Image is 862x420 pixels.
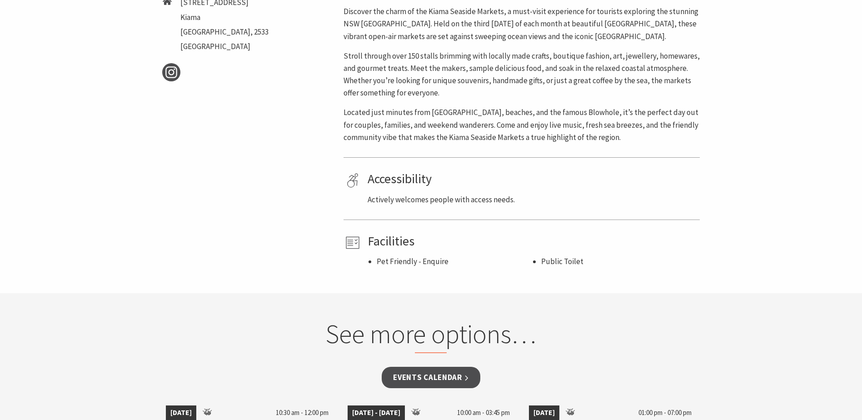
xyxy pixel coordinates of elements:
h4: Facilities [368,234,697,249]
li: [GEOGRAPHIC_DATA] [180,40,269,53]
span: 01:00 pm - 07:00 pm [634,405,696,420]
span: 10:30 am - 12:00 pm [271,405,333,420]
li: [GEOGRAPHIC_DATA], 2533 [180,26,269,38]
h2: See more options… [258,318,604,354]
a: Events Calendar [382,367,480,388]
li: Public Toilet [541,255,697,268]
p: Stroll through over 150 stalls brimming with locally made crafts, boutique fashion, art, jeweller... [344,50,700,100]
li: Pet Friendly - Enquire [377,255,532,268]
h4: Accessibility [368,171,697,187]
span: 10:00 am - 03:45 pm [453,405,514,420]
span: [DATE] [529,405,559,420]
p: Discover the charm of the Kiama Seaside Markets, a must-visit experience for tourists exploring t... [344,5,700,43]
span: [DATE] [166,405,196,420]
p: Actively welcomes people with access needs. [368,194,697,206]
li: Kiama [180,11,269,24]
p: Located just minutes from [GEOGRAPHIC_DATA], beaches, and the famous Blowhole, it’s the perfect d... [344,106,700,144]
span: [DATE] - [DATE] [348,405,405,420]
